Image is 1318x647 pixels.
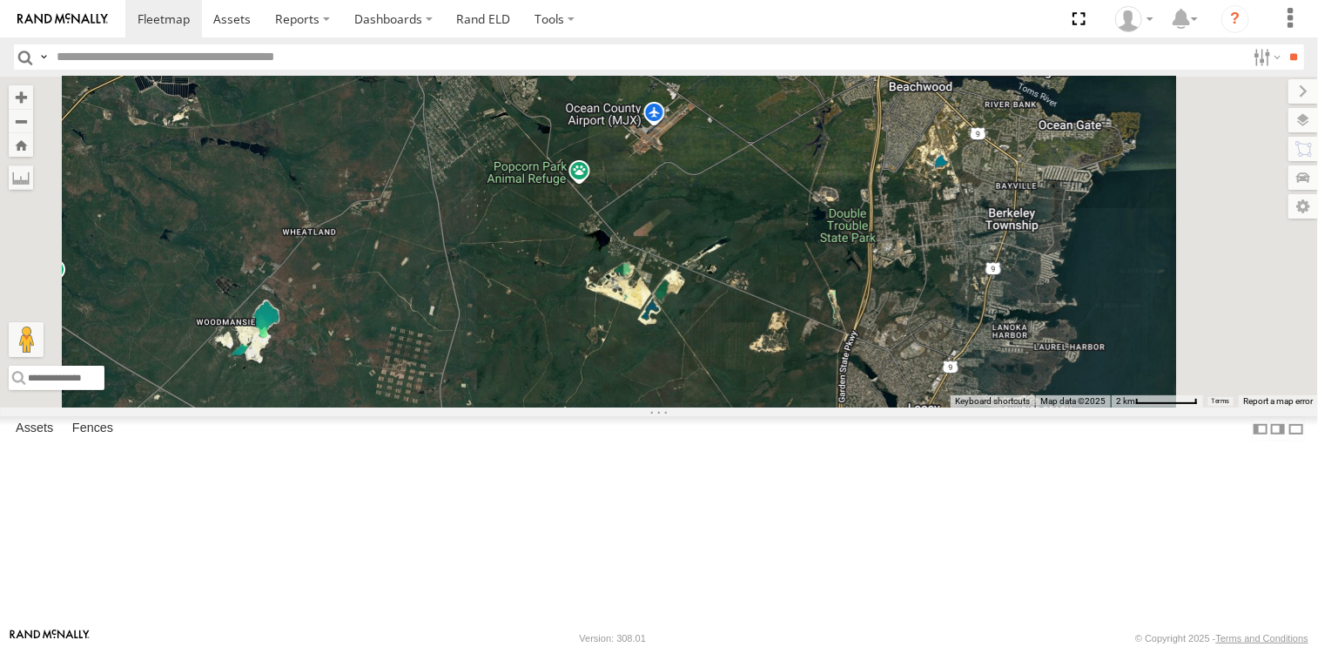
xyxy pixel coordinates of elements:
img: rand-logo.svg [17,13,108,25]
label: Fences [64,417,122,441]
i: ? [1221,5,1249,33]
label: Assets [7,417,62,441]
div: Dale Gerhard [1109,6,1160,32]
label: Measure [9,165,33,190]
span: Map data ©2025 [1040,396,1106,406]
button: Keyboard shortcuts [955,395,1030,408]
button: Map Scale: 2 km per 68 pixels [1111,395,1203,408]
label: Search Filter Options [1247,44,1284,70]
a: Terms (opens in new tab) [1212,397,1230,404]
button: Zoom out [9,109,33,133]
a: Report a map error [1243,396,1313,406]
label: Map Settings [1288,194,1318,219]
button: Zoom Home [9,133,33,157]
a: Terms and Conditions [1216,633,1308,644]
button: Zoom in [9,85,33,109]
div: Version: 308.01 [580,633,646,644]
button: Drag Pegman onto the map to open Street View [9,322,44,357]
a: Visit our Website [10,630,90,647]
span: 2 km [1116,396,1135,406]
label: Dock Summary Table to the Right [1269,416,1287,441]
label: Hide Summary Table [1288,416,1305,441]
label: Search Query [37,44,50,70]
div: © Copyright 2025 - [1135,633,1308,644]
label: Dock Summary Table to the Left [1252,416,1269,441]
